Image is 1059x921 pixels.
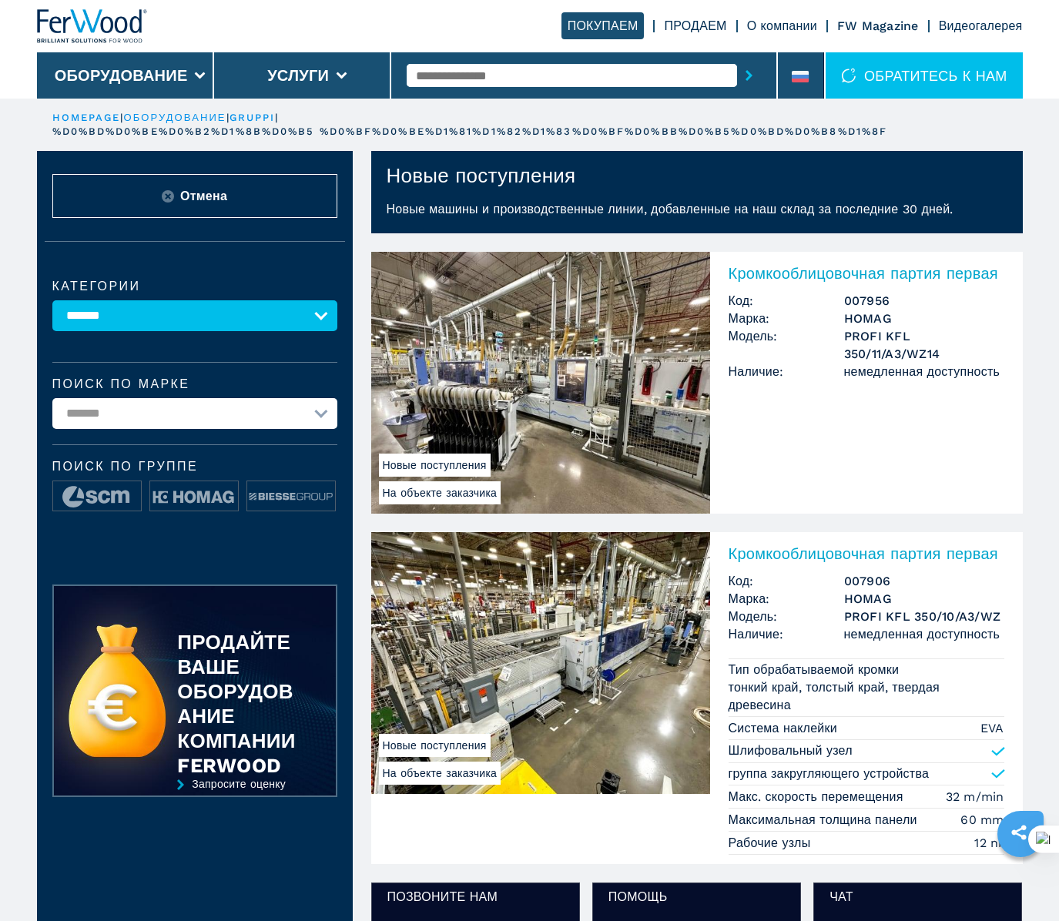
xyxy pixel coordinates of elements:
a: Запросите оценку [52,778,337,833]
p: Новые машины и производственные линии, добавленные на наш склад за последние 30 дней. [371,200,1023,233]
a: HOMEPAGE [52,112,121,123]
h3: HOMAG [844,310,1004,327]
p: Шлифовальный узел [729,742,853,759]
span: Модель: [729,327,844,363]
a: sharethis [1000,813,1038,852]
img: Кромкооблицовочная партия первая HOMAG PROFI KFL 350/10/A3/WZ [371,532,710,794]
span: Новые поступления [379,454,491,477]
span: | [226,112,230,123]
span: Марка: [729,590,844,608]
button: Оборудование [55,66,188,85]
span: Поиск по группе [52,460,337,473]
span: На объекте заказчика [379,762,501,785]
h2: Кромкооблицовочная партия первая [729,544,1004,563]
img: Ferwood [37,9,148,43]
h1: Новые поступления [387,163,576,188]
span: Помощь [608,888,785,906]
div: ПРОДАЙТЕ ВАШЕ ОБОРУДОВАНИЕ КОМПАНИИ FERWOOD [177,630,305,778]
button: ResetОтмена [52,174,337,218]
a: FW Magazine [837,18,919,33]
em: 60 mm [960,811,1004,829]
span: Код: [729,572,844,590]
em: EVA [980,719,1004,737]
span: Наличие: [729,363,844,380]
img: image [247,481,335,512]
a: gruppi [230,112,276,123]
a: ПРОДАЕМ [664,18,726,33]
a: О компании [747,18,817,33]
p: Тип обрабатываемой кромки [729,661,903,678]
a: Видеогалерея [939,18,1023,33]
img: image [53,481,141,512]
h3: 007956 [844,292,1004,310]
span: Марка: [729,310,844,327]
p: Система наклейки [729,720,842,737]
h3: 007906 [844,572,1004,590]
p: Максимальная толщина панели [729,812,921,829]
em: тонкий край, толстый край, твердая древесина [729,678,1004,714]
label: категории [52,280,337,293]
a: оборудование [124,112,226,123]
label: Поиск по марке [52,378,337,390]
span: Наличие: [729,625,844,643]
h3: PROFI KFL 350/11/A3/WZ14 [844,327,1004,363]
iframe: Chat [994,852,1047,909]
p: %D0%BD%D0%BE%D0%B2%D1%8B%D0%B5 %D0%BF%D0%BE%D1%81%D1%82%D1%83%D0%BF%D0%BB%D0%B5%D0%BD%D0%B8%D1%8F [52,125,888,139]
img: Кромкооблицовочная партия первая HOMAG PROFI KFL 350/11/A3/WZ14 [371,252,710,514]
span: На объекте заказчика [379,481,501,504]
span: | [275,112,278,123]
span: Новые поступления [379,734,491,757]
a: Кромкооблицовочная партия первая HOMAG PROFI KFL 350/10/A3/WZНа объекте заказчикаНовые поступлени... [371,532,1023,864]
img: ОБРАТИТЕСЬ К НАМ [841,68,856,83]
h3: HOMAG [844,590,1004,608]
span: Код: [729,292,844,310]
button: Услуги [267,66,329,85]
img: image [150,481,238,512]
div: ОБРАТИТЕСЬ К НАМ [826,52,1022,99]
h2: Кромкооблицовочная партия первая [729,264,1004,283]
span: | [120,112,123,123]
span: Модель: [729,608,844,625]
button: submit-button [737,58,761,93]
a: ПОКУПАЕМ [561,12,645,39]
a: Кромкооблицовочная партия первая HOMAG PROFI KFL 350/11/A3/WZ14На объекте заказчикаНовые поступле... [371,252,1023,514]
p: Рабочие узлы [729,835,815,852]
span: Чат [829,888,1006,906]
span: Отмена [180,187,227,205]
em: 12 nr [974,834,1004,852]
span: немедленная доступность [844,363,1004,380]
p: группа закругляющего устройства [729,765,930,782]
span: Позвоните нам [387,888,564,906]
span: немедленная доступность [844,625,1004,643]
img: Reset [162,190,174,203]
h3: PROFI KFL 350/10/A3/WZ [844,608,1004,625]
em: 32 m/min [946,788,1004,805]
p: Макс. скорость перемещения [729,789,907,805]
